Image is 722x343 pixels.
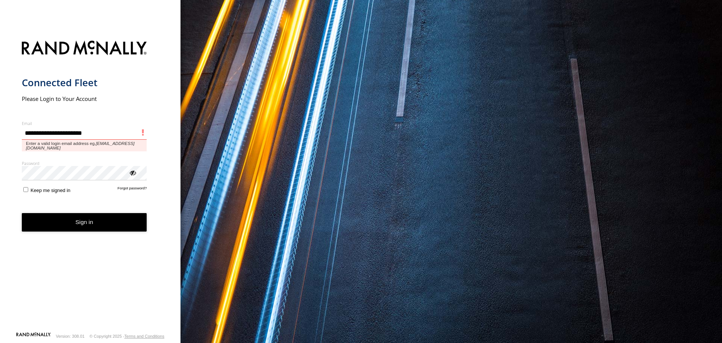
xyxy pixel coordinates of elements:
form: main [22,36,159,332]
a: Terms and Conditions [124,334,164,338]
em: [EMAIL_ADDRESS][DOMAIN_NAME] [26,141,135,150]
input: Keep me signed in [23,187,28,192]
a: Visit our Website [16,332,51,340]
a: Forgot password? [118,186,147,193]
button: Sign in [22,213,147,232]
img: Rand McNally [22,39,147,58]
span: Enter a valid login email address eg. [22,140,147,151]
div: Version: 308.01 [56,334,85,338]
div: ViewPassword [129,169,136,176]
label: Password [22,160,147,166]
span: Keep me signed in [30,188,70,193]
h2: Please Login to Your Account [22,95,147,102]
h1: Connected Fleet [22,76,147,89]
label: Email [22,120,147,126]
div: © Copyright 2025 - [89,334,164,338]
